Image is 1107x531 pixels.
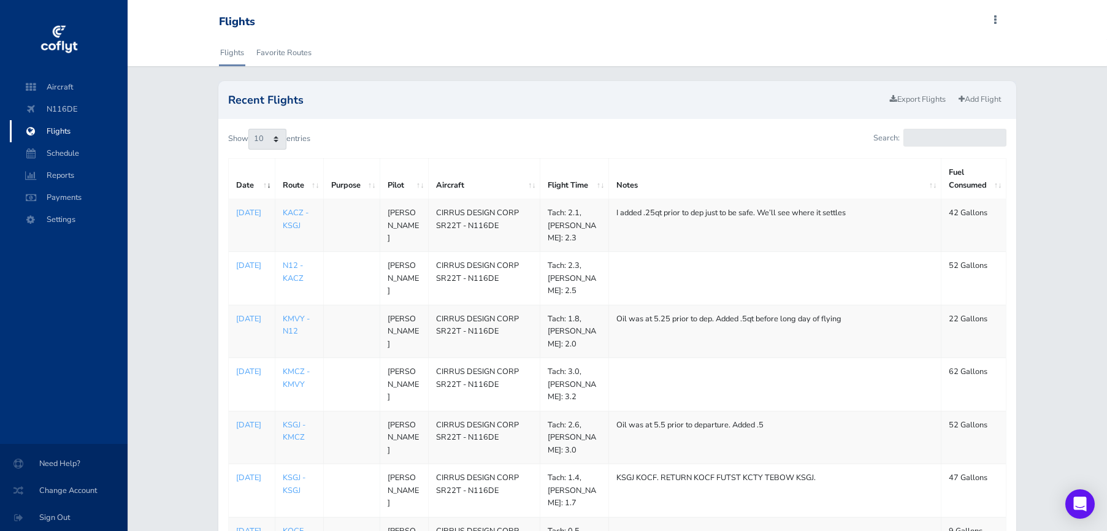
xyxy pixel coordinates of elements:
[219,15,255,29] div: Flights
[608,159,941,199] th: Notes: activate to sort column ascending
[15,506,113,529] span: Sign Out
[540,358,609,411] td: Tach: 3.0, [PERSON_NAME]: 3.2
[608,305,941,357] td: Oil was at 5.25 prior to dep. Added .5qt before long day of flying
[283,207,308,231] a: KACZ - KSGJ
[941,305,1006,357] td: 22 Gallons
[22,208,115,231] span: Settings
[22,164,115,186] span: Reports
[608,199,941,252] td: I added .25qt prior to dep just to be safe. We’ll see where it settles
[39,21,79,58] img: coflyt logo
[428,464,540,517] td: CIRRUS DESIGN CORP SR22T - N116DE
[428,199,540,252] td: CIRRUS DESIGN CORP SR22T - N116DE
[540,464,609,517] td: Tach: 1.4, [PERSON_NAME]: 1.7
[873,129,1006,147] label: Search:
[428,305,540,357] td: CIRRUS DESIGN CORP SR22T - N116DE
[540,159,609,199] th: Flight Time: activate to sort column ascending
[428,358,540,411] td: CIRRUS DESIGN CORP SR22T - N116DE
[219,39,245,66] a: Flights
[283,472,305,495] a: KSGJ - KSGJ
[228,94,884,105] h2: Recent Flights
[229,159,275,199] th: Date: activate to sort column ascending
[283,366,310,389] a: KMCZ - KMVY
[941,358,1006,411] td: 62 Gallons
[22,142,115,164] span: Schedule
[283,313,310,337] a: KMVY - N12
[275,159,324,199] th: Route: activate to sort column ascending
[941,464,1006,517] td: 47 Gallons
[22,120,115,142] span: Flights
[540,305,609,357] td: Tach: 1.8, [PERSON_NAME]: 2.0
[22,186,115,208] span: Payments
[283,419,305,443] a: KSGJ - KMCZ
[228,129,310,150] label: Show entries
[236,259,267,272] a: [DATE]
[380,358,429,411] td: [PERSON_NAME]
[608,411,941,464] td: Oil was at 5.5 prior to departure. Added .5
[428,159,540,199] th: Aircraft: activate to sort column ascending
[380,159,429,199] th: Pilot: activate to sort column ascending
[380,199,429,252] td: [PERSON_NAME]
[22,76,115,98] span: Aircraft
[236,419,267,431] a: [DATE]
[380,305,429,357] td: [PERSON_NAME]
[903,129,1006,147] input: Search:
[941,199,1006,252] td: 42 Gallons
[15,479,113,502] span: Change Account
[380,464,429,517] td: [PERSON_NAME]
[236,313,267,325] a: [DATE]
[1065,489,1095,519] div: Open Intercom Messenger
[428,252,540,305] td: CIRRUS DESIGN CORP SR22T - N116DE
[540,411,609,464] td: Tach: 2.6, [PERSON_NAME]: 3.0
[884,91,951,109] a: Export Flights
[540,199,609,252] td: Tach: 2.1, [PERSON_NAME]: 2.3
[941,252,1006,305] td: 52 Gallons
[608,464,941,517] td: KSGJ KOCF. RETURN KOCF FUTST KCTY TEBOW KSGJ.
[15,453,113,475] span: Need Help?
[380,411,429,464] td: [PERSON_NAME]
[255,39,313,66] a: Favorite Routes
[380,252,429,305] td: [PERSON_NAME]
[941,159,1006,199] th: Fuel Consumed: activate to sort column ascending
[236,365,267,378] a: [DATE]
[22,98,115,120] span: N116DE
[428,411,540,464] td: CIRRUS DESIGN CORP SR22T - N116DE
[236,207,267,219] a: [DATE]
[324,159,380,199] th: Purpose: activate to sort column ascending
[953,91,1006,109] a: Add Flight
[540,252,609,305] td: Tach: 2.3, [PERSON_NAME]: 2.5
[283,260,304,283] a: N12 - KACZ
[941,411,1006,464] td: 52 Gallons
[236,472,267,484] a: [DATE]
[248,129,286,150] select: Showentries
